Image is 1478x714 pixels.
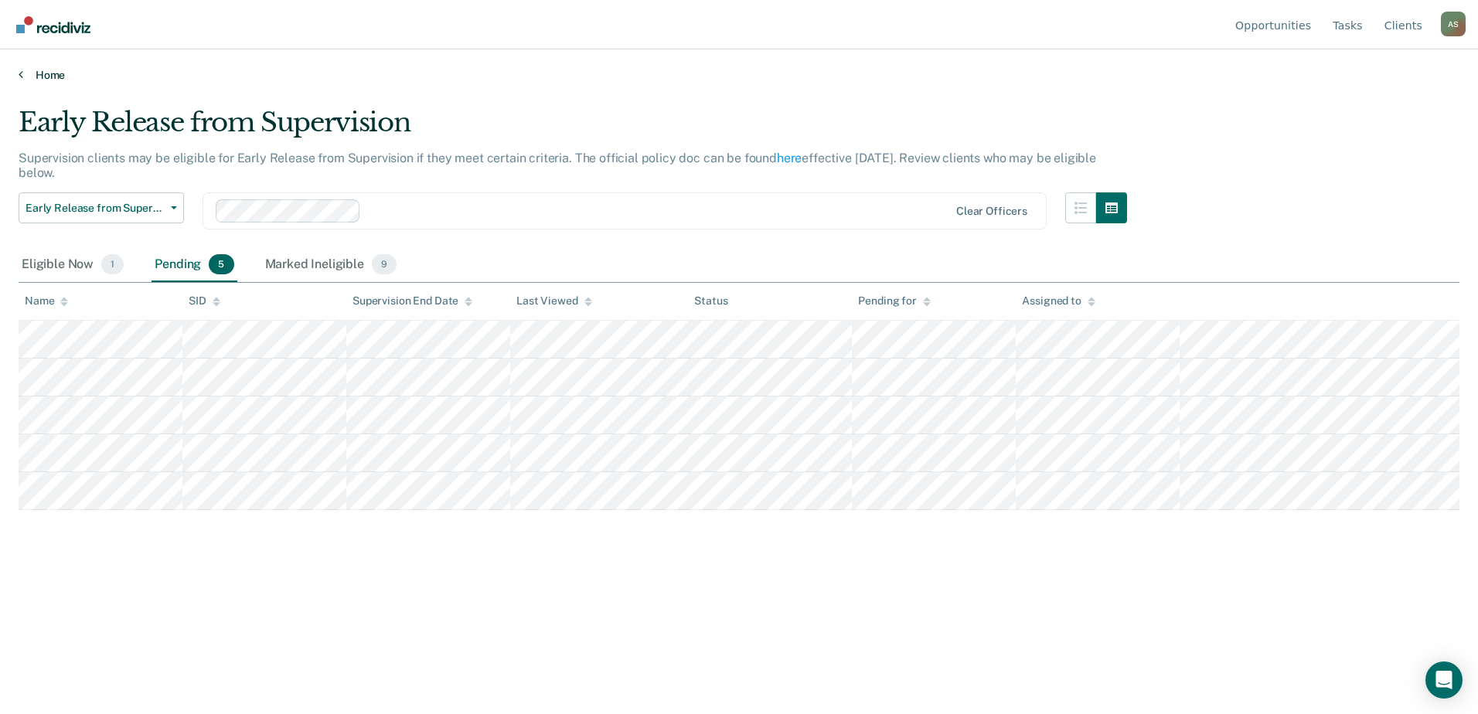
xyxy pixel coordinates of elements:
[189,294,220,308] div: SID
[19,68,1459,82] a: Home
[209,254,233,274] span: 5
[516,294,591,308] div: Last Viewed
[19,151,1096,180] p: Supervision clients may be eligible for Early Release from Supervision if they meet certain crite...
[16,16,90,33] img: Recidiviz
[19,192,184,223] button: Early Release from Supervision
[777,151,802,165] a: here
[956,205,1027,218] div: Clear officers
[1441,12,1466,36] button: Profile dropdown button
[858,294,930,308] div: Pending for
[1022,294,1095,308] div: Assigned to
[352,294,472,308] div: Supervision End Date
[25,294,68,308] div: Name
[19,107,1127,151] div: Early Release from Supervision
[152,248,237,282] div: Pending5
[101,254,124,274] span: 1
[19,248,127,282] div: Eligible Now1
[1425,661,1463,699] div: Open Intercom Messenger
[1441,12,1466,36] div: A S
[372,254,397,274] span: 9
[262,248,400,282] div: Marked Ineligible9
[694,294,727,308] div: Status
[26,202,165,215] span: Early Release from Supervision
